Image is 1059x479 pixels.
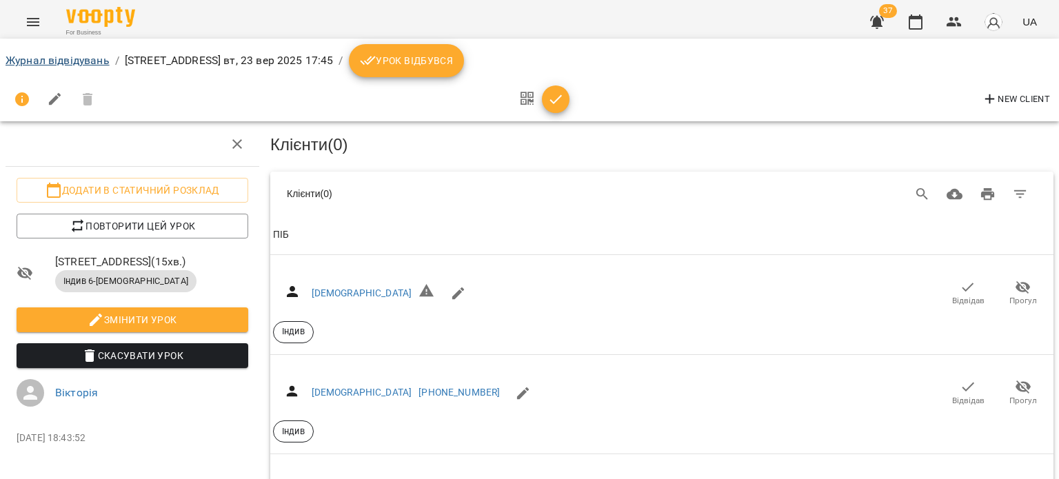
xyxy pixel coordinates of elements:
a: [DEMOGRAPHIC_DATA] [312,287,412,298]
nav: breadcrumb [6,44,1053,77]
a: [PHONE_NUMBER] [418,387,500,398]
span: [STREET_ADDRESS] ( 15 хв. ) [55,254,248,270]
img: Voopty Logo [66,7,135,27]
span: Змінити урок [28,312,237,328]
span: Урок відбувся [360,52,454,69]
img: avatar_s.png [984,12,1003,32]
span: Індив 6-[DEMOGRAPHIC_DATA] [55,275,196,287]
button: UA [1017,9,1042,34]
div: ПІБ [273,227,289,243]
button: Додати в статичний розклад [17,178,248,203]
button: Фільтр [1004,178,1037,211]
button: Search [906,178,939,211]
div: Sort [273,227,289,243]
button: Друк [971,178,1005,211]
div: Клієнти ( 0 ) [287,187,619,201]
span: Індив [274,425,313,438]
p: [DATE] 18:43:52 [17,431,248,445]
a: Журнал відвідувань [6,54,110,67]
button: Menu [17,6,50,39]
span: For Business [66,28,135,37]
span: Додати в статичний розклад [28,182,237,198]
li: / [115,52,119,69]
button: Завантажити CSV [938,178,971,211]
span: 37 [879,4,897,18]
li: / [339,52,343,69]
button: Відвідав [940,374,996,412]
span: Індив [274,325,313,338]
h3: Клієнти ( 0 ) [270,136,1053,154]
button: Відвідав [940,274,996,313]
p: [STREET_ADDRESS] вт, 23 вер 2025 17:45 [125,52,334,69]
div: Table Toolbar [270,172,1053,216]
a: [DEMOGRAPHIC_DATA] [312,387,412,398]
button: Скасувати Урок [17,343,248,368]
span: UA [1022,14,1037,29]
button: Змінити урок [17,307,248,332]
span: ПІБ [273,227,1051,243]
a: Вікторія [55,386,98,399]
h6: Невірний формат телефону ${ phone } [418,283,435,305]
span: Відвідав [952,395,985,407]
button: New Client [978,88,1053,110]
span: Повторити цей урок [28,218,237,234]
span: Скасувати Урок [28,347,237,364]
span: Прогул [1009,395,1037,407]
button: Урок відбувся [349,44,465,77]
span: New Client [982,91,1050,108]
button: Прогул [996,274,1051,313]
span: Відвідав [952,295,985,307]
button: Повторити цей урок [17,214,248,238]
span: Прогул [1009,295,1037,307]
button: Прогул [996,374,1051,412]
